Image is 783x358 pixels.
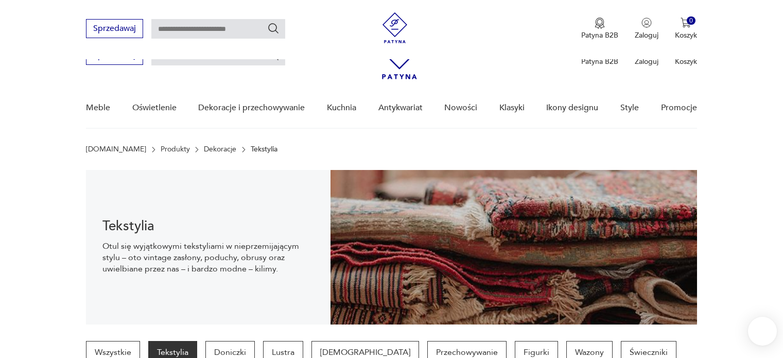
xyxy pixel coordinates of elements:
p: Koszyk [675,30,697,40]
a: Nowości [444,88,477,128]
a: Dekoracje [204,145,236,154]
img: Ikonka użytkownika [641,18,652,28]
p: Tekstylia [251,145,277,154]
button: Patyna B2B [581,18,618,40]
img: Patyna - sklep z meblami i dekoracjami vintage [379,12,410,43]
img: 48f99acd0804ce3b12bd850a7f0f7b10.jpg [330,170,697,325]
a: Antykwariat [378,88,423,128]
a: Dekoracje i przechowywanie [198,88,305,128]
p: Otul się wyjątkowymi tekstyliami w nieprzemijającym stylu – oto vintage zasłony, poduchy, obrusy ... [102,241,314,275]
button: Szukaj [267,22,280,35]
iframe: Smartsupp widget button [748,317,777,346]
a: Ikona medaluPatyna B2B [581,18,618,40]
p: Patyna B2B [581,30,618,40]
a: Produkty [161,145,190,154]
a: Promocje [661,88,697,128]
a: Klasyki [499,88,525,128]
img: Ikona medalu [595,18,605,29]
div: 0 [687,16,695,25]
a: Oświetlenie [132,88,177,128]
img: Ikona koszyka [681,18,691,28]
p: Koszyk [675,57,697,66]
button: Zaloguj [635,18,658,40]
p: Zaloguj [635,57,658,66]
h1: Tekstylia [102,220,314,232]
p: Zaloguj [635,30,658,40]
a: Style [620,88,639,128]
a: Sprzedawaj [86,26,143,33]
a: Meble [86,88,110,128]
a: Ikony designu [546,88,598,128]
button: 0Koszyk [675,18,697,40]
p: Patyna B2B [581,57,618,66]
a: Kuchnia [327,88,356,128]
button: Sprzedawaj [86,19,143,38]
a: Sprzedawaj [86,53,143,60]
a: [DOMAIN_NAME] [86,145,146,154]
